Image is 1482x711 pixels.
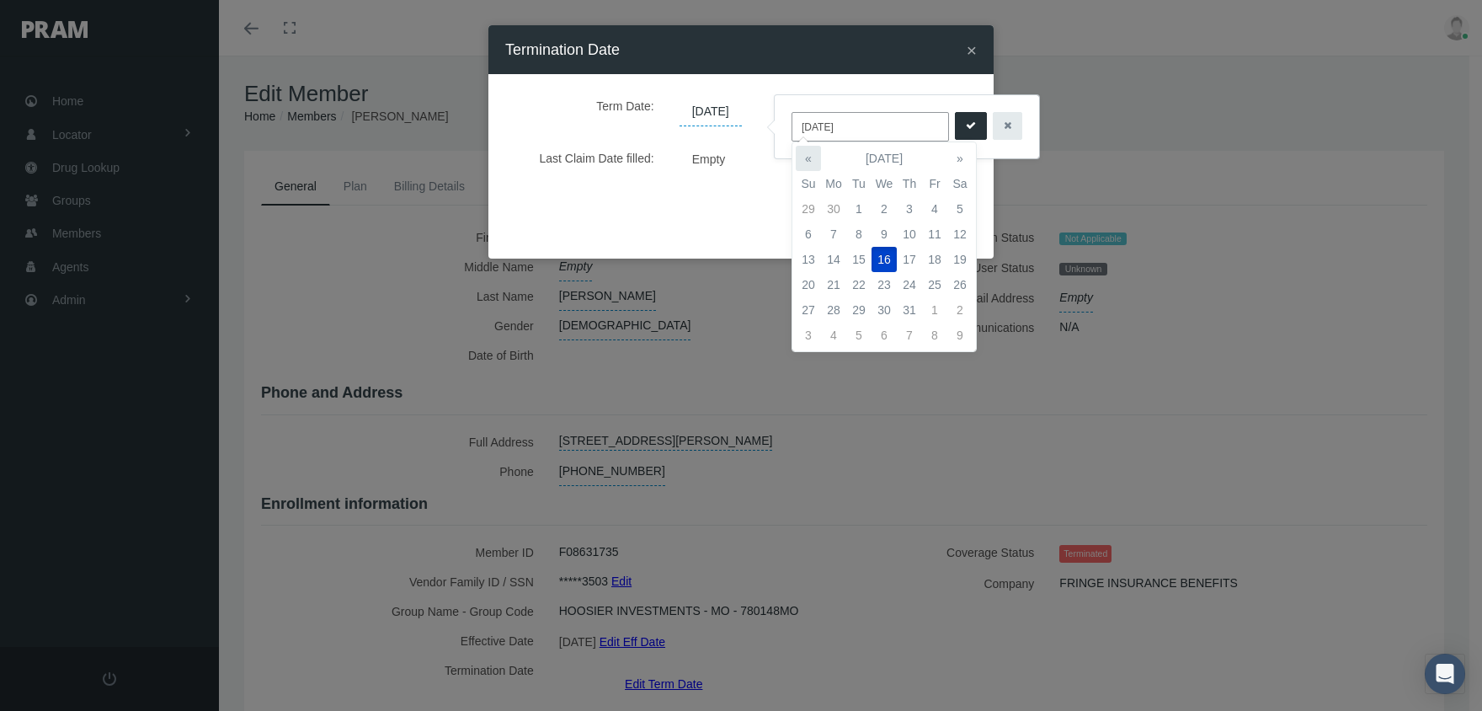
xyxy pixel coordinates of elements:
td: 9 [872,222,897,247]
th: We [872,171,897,196]
td: 8 [922,323,947,348]
td: 3 [796,323,821,348]
td: 5 [947,196,973,222]
th: Fr [922,171,947,196]
button: Close [967,41,977,59]
td: 30 [872,297,897,323]
td: 7 [821,222,846,247]
span: × [967,40,977,60]
th: Tu [846,171,872,196]
td: 6 [872,323,897,348]
td: 1 [922,297,947,323]
div: Open Intercom Messenger [1425,654,1465,694]
span: Empty [680,147,738,171]
td: 29 [846,297,872,323]
label: Last Claim Date filled: [518,143,667,173]
td: 2 [872,196,897,222]
td: 16 [872,247,897,272]
span: [DATE] [680,98,742,126]
td: 15 [846,247,872,272]
th: » [947,146,973,171]
td: 1 [846,196,872,222]
th: Mo [821,171,846,196]
td: 31 [897,297,922,323]
th: [DATE] [821,146,947,171]
td: 11 [922,222,947,247]
td: 18 [922,247,947,272]
td: 23 [872,272,897,297]
td: 27 [796,297,821,323]
th: Th [897,171,922,196]
td: 17 [897,247,922,272]
td: 9 [947,323,973,348]
th: Su [796,171,821,196]
td: 7 [897,323,922,348]
td: 22 [846,272,872,297]
td: 2 [947,297,973,323]
th: Sa [947,171,973,196]
td: 4 [821,323,846,348]
td: 10 [897,222,922,247]
td: 25 [922,272,947,297]
th: « [796,146,821,171]
td: 8 [846,222,872,247]
td: 29 [796,196,821,222]
td: 30 [821,196,846,222]
td: 3 [897,196,922,222]
td: 21 [821,272,846,297]
td: 14 [821,247,846,272]
h4: Termination Date [505,38,620,61]
td: 20 [796,272,821,297]
td: 28 [821,297,846,323]
td: 6 [796,222,821,247]
td: 19 [947,247,973,272]
td: 4 [922,196,947,222]
td: 13 [796,247,821,272]
td: 26 [947,272,973,297]
label: Term Date: [518,91,667,126]
td: 5 [846,323,872,348]
td: 12 [947,222,973,247]
td: 24 [897,272,922,297]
